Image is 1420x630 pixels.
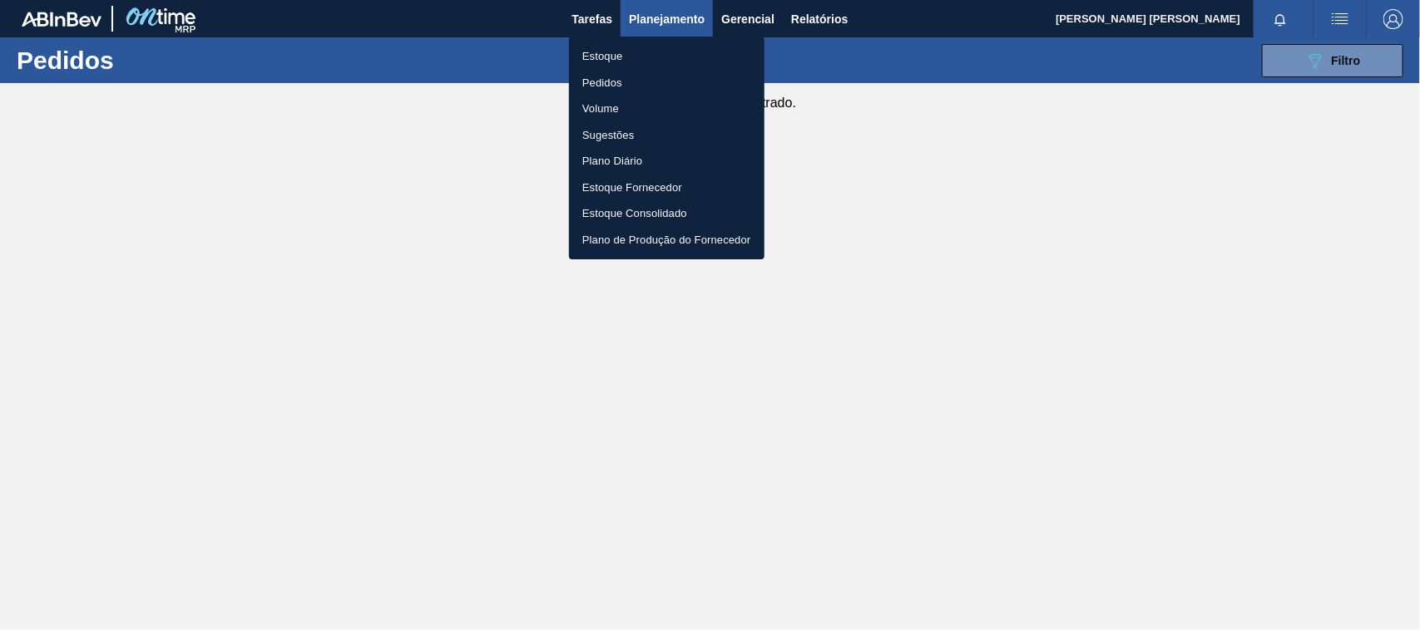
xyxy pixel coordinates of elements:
[569,148,764,175] a: Plano Diário
[569,200,764,227] a: Estoque Consolidado
[569,227,764,253] a: Plano de Produção do Fornecedor
[569,43,764,70] a: Estoque
[569,122,764,149] a: Sugestões
[569,96,764,122] a: Volume
[569,175,764,201] a: Estoque Fornecedor
[569,70,764,96] a: Pedidos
